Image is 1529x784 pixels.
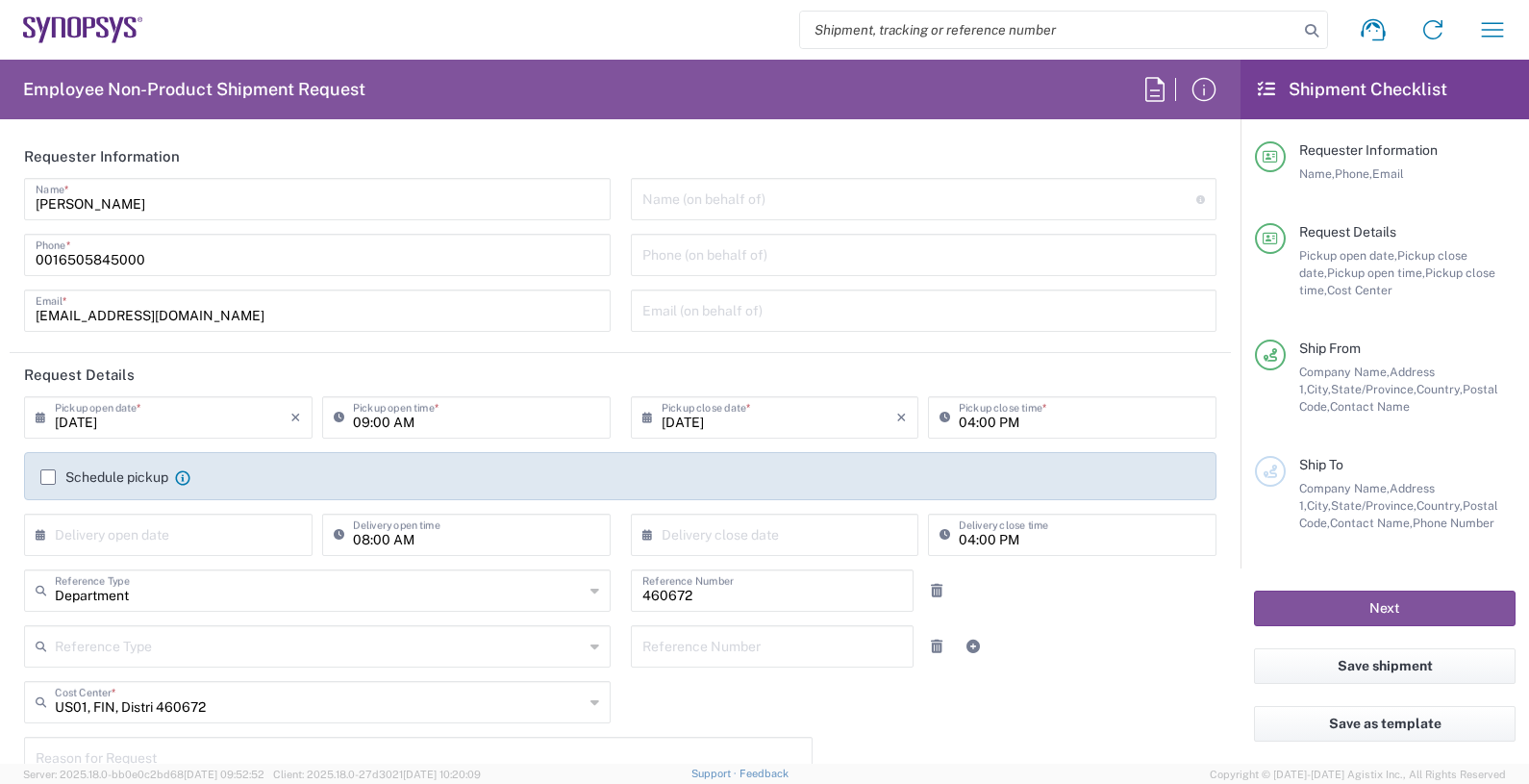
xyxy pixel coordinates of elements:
[24,147,180,166] h2: Requester Information
[273,769,481,780] span: Client: 2025.18.0-27d3021
[923,633,950,660] a: Remove Reference
[1299,166,1335,181] span: Name,
[290,402,301,433] i: ×
[1327,266,1425,280] span: Pickup open time,
[1331,382,1416,396] span: State/Province,
[1299,365,1390,379] span: Company Name,
[1331,498,1416,513] span: State/Province,
[1254,648,1516,684] button: Save shipment
[403,769,481,780] span: [DATE] 10:20:09
[1413,516,1494,530] span: Phone Number
[1416,382,1463,396] span: Country,
[23,769,264,780] span: Server: 2025.18.0-bb0e0c2bd68
[739,768,789,779] a: Feedback
[184,769,264,780] span: [DATE] 09:52:52
[1327,283,1392,297] span: Cost Center
[1299,142,1438,158] span: Requester Information
[1210,766,1506,783] span: Copyright © [DATE]-[DATE] Agistix Inc., All Rights Reserved
[1372,166,1404,181] span: Email
[1416,498,1463,513] span: Country,
[24,366,135,385] h2: Request Details
[23,78,365,101] h2: Employee Non-Product Shipment Request
[1299,248,1397,263] span: Pickup open date,
[1299,341,1361,356] span: Ship From
[896,402,907,433] i: ×
[1335,166,1372,181] span: Phone,
[1307,498,1331,513] span: City,
[1299,457,1343,472] span: Ship To
[691,768,739,779] a: Support
[1258,78,1447,101] h2: Shipment Checklist
[1307,382,1331,396] span: City,
[960,633,987,660] a: Add Reference
[1299,481,1390,495] span: Company Name,
[1330,516,1413,530] span: Contact Name,
[800,12,1298,48] input: Shipment, tracking or reference number
[1299,224,1396,240] span: Request Details
[1254,706,1516,742] button: Save as template
[1254,591,1516,626] button: Next
[1330,399,1410,414] span: Contact Name
[40,469,168,485] label: Schedule pickup
[923,577,950,604] a: Remove Reference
